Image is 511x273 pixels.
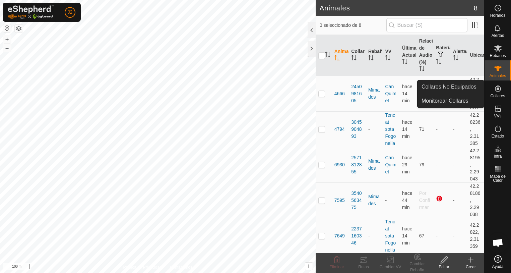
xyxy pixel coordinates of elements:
p-sorticon: Activar para ordenar [402,60,407,65]
button: Capas del Mapa [15,24,23,33]
td: 42.28195, 2.29043 [467,147,484,182]
span: Infra [494,154,502,158]
td: - [433,111,450,147]
p-sorticon: Activar para ordenar [325,53,330,58]
span: 29 ago 2025, 17:01 [402,190,412,210]
img: Logo Gallagher [8,5,54,19]
span: 67 [419,233,425,238]
button: – [3,44,11,52]
span: 4666 [334,90,345,97]
td: - [450,76,467,111]
td: - [433,218,450,254]
span: 4794 [334,126,345,133]
button: i [305,263,313,270]
td: - [433,76,450,111]
td: - [450,182,467,218]
a: Tencat sota Fogonella [385,219,396,253]
a: Can Quimet [385,155,396,174]
th: Collar [348,35,366,76]
td: - [450,147,467,182]
button: + [3,35,11,43]
th: Última Actualización [399,35,417,76]
a: Collares No Equipados [418,80,484,94]
p-sorticon: Activar para ordenar [419,67,425,72]
td: 42.28186, 2.29038 [467,182,484,218]
td: - [433,147,450,182]
div: 2450981605 [351,83,363,104]
div: Mimades [368,158,380,172]
span: Collares No Equipados [422,83,476,91]
span: Estado [492,134,504,138]
td: - [450,218,467,254]
span: Horarios [490,13,505,17]
div: Cambiar VV [377,264,404,270]
td: 42.28236, 2.31385 [467,111,484,147]
span: J2 [68,9,73,16]
span: 6930 [334,161,345,168]
span: Ayuda [492,265,504,269]
span: Collares [490,94,505,98]
p-sorticon: Activar para ordenar [351,56,357,61]
a: Monitorear Collares [418,94,484,108]
span: 29 ago 2025, 17:31 [402,84,412,103]
span: Mapa de Calor [486,174,509,182]
div: Editar [431,264,457,270]
span: Rebaños [490,54,506,58]
div: - [368,232,380,239]
div: Mimades [368,193,380,207]
th: Animal [332,35,349,76]
span: 8 [474,3,477,13]
p-sorticon: Activar para ordenar [368,56,374,61]
div: 3045904893 [351,119,363,140]
span: 71 [419,126,425,132]
button: Restablecer Mapa [3,24,11,32]
span: 29 ago 2025, 17:31 [402,119,412,139]
span: 29 ago 2025, 17:16 [402,155,412,174]
th: Rebaño [366,35,383,76]
p-sorticon: Activar para ordenar [334,56,340,61]
a: Chat abierto [488,233,508,253]
span: Monitorear Collares [422,97,468,105]
span: Alertas [492,34,504,38]
span: 7649 [334,232,345,239]
td: 42.28186, 2.29023 [467,76,484,111]
span: 7595 [334,197,345,204]
th: Ubicación [467,35,484,76]
td: 42.2822, 2.31359 [467,218,484,254]
app-display-virtual-paddock-transition: - [385,198,387,203]
h2: Animales [320,4,474,12]
div: Rutas [350,264,377,270]
div: Crear [457,264,484,270]
th: Batería [433,35,450,76]
a: Política de Privacidad [123,264,162,270]
a: Can Quimet [385,84,396,103]
span: Animales [490,74,506,78]
span: Por Confirmar [419,190,430,210]
p-sorticon: Activar para ordenar [385,56,390,61]
a: Tencat sota Fogonella [385,112,396,146]
div: - [368,126,380,133]
th: Relación de Audio (%) [417,35,434,76]
div: 3540563475 [351,190,363,211]
div: Cambiar Rebaño [404,261,431,273]
p-sorticon: Activar para ordenar [453,56,458,61]
p-sorticon: Activar para ordenar [436,60,441,65]
span: Eliminar [329,265,344,269]
th: Alertas [450,35,467,76]
span: VVs [494,114,501,118]
input: Buscar (S) [386,18,467,32]
td: - [450,111,467,147]
span: i [308,263,310,269]
th: VV [382,35,399,76]
a: Contáctenos [170,264,192,270]
div: 2237160346 [351,225,363,247]
span: 29 ago 2025, 17:31 [402,226,412,245]
span: 79 [419,162,425,167]
div: Mimades [368,87,380,101]
a: Ayuda [485,253,511,271]
span: 0 seleccionado de 8 [320,22,386,29]
div: 2571812855 [351,154,363,175]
